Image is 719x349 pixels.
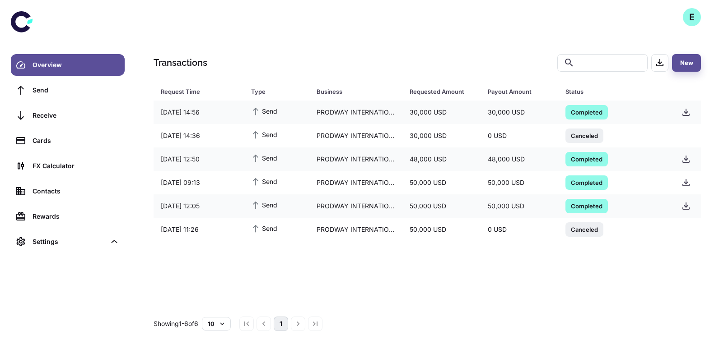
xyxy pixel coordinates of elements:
div: 50,000 USD [402,174,480,191]
span: Payout Amount [488,85,555,98]
div: Status [565,85,652,98]
button: page 1 [274,317,288,331]
span: Canceled [565,131,603,140]
div: Settings [11,231,125,253]
div: PRODWAY INTERNATIONAL [309,197,403,215]
a: Receive [11,105,125,126]
span: Completed [565,107,608,116]
div: Settings [33,237,106,247]
span: Request Time [161,85,240,98]
h1: Transactions [154,56,207,69]
div: [DATE] 11:26 [154,221,244,238]
div: Receive [33,110,119,120]
div: 50,000 USD [481,174,558,191]
div: 30,000 USD [402,104,480,121]
div: 50,000 USD [402,221,480,238]
button: E [683,8,701,26]
div: [DATE] 12:50 [154,151,244,168]
button: 10 [202,317,231,331]
div: 50,000 USD [402,197,480,215]
div: Request Time [161,85,229,98]
div: 48,000 USD [481,151,558,168]
div: [DATE] 14:56 [154,104,244,121]
span: Send [251,153,277,163]
span: Status [565,85,663,98]
span: Send [251,106,277,116]
div: Overview [33,60,119,70]
span: Completed [565,178,608,187]
div: 30,000 USD [402,127,480,144]
span: Send [251,176,277,186]
nav: pagination navigation [238,317,324,331]
div: PRODWAY INTERNATIONAL [309,174,403,191]
div: Type [251,85,294,98]
div: FX Calculator [33,161,119,171]
a: Contacts [11,180,125,202]
div: [DATE] 09:13 [154,174,244,191]
p: Showing 1-6 of 6 [154,319,198,329]
div: Cards [33,136,119,146]
div: [DATE] 14:36 [154,127,244,144]
span: Send [251,129,277,139]
button: New [672,54,701,72]
div: Rewards [33,211,119,221]
span: Type [251,85,306,98]
div: PRODWAY INTERNATIONAL [309,151,403,168]
div: PRODWAY INTERNATIONAL [309,127,403,144]
div: [DATE] 12:05 [154,197,244,215]
span: Canceled [565,225,603,234]
div: PRODWAY INTERNATIONAL [309,104,403,121]
div: 0 USD [481,127,558,144]
a: Rewards [11,206,125,227]
a: Cards [11,130,125,152]
span: Completed [565,154,608,163]
a: Overview [11,54,125,76]
span: Send [251,200,277,210]
div: PRODWAY INTERNATIONAL [309,221,403,238]
a: FX Calculator [11,155,125,177]
span: Requested Amount [410,85,476,98]
div: Requested Amount [410,85,465,98]
div: Contacts [33,186,119,196]
div: 30,000 USD [481,104,558,121]
span: Send [251,223,277,233]
span: Completed [565,201,608,210]
div: 48,000 USD [402,151,480,168]
div: Send [33,85,119,95]
div: Payout Amount [488,85,543,98]
div: 50,000 USD [481,197,558,215]
div: 0 USD [481,221,558,238]
a: Send [11,79,125,101]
